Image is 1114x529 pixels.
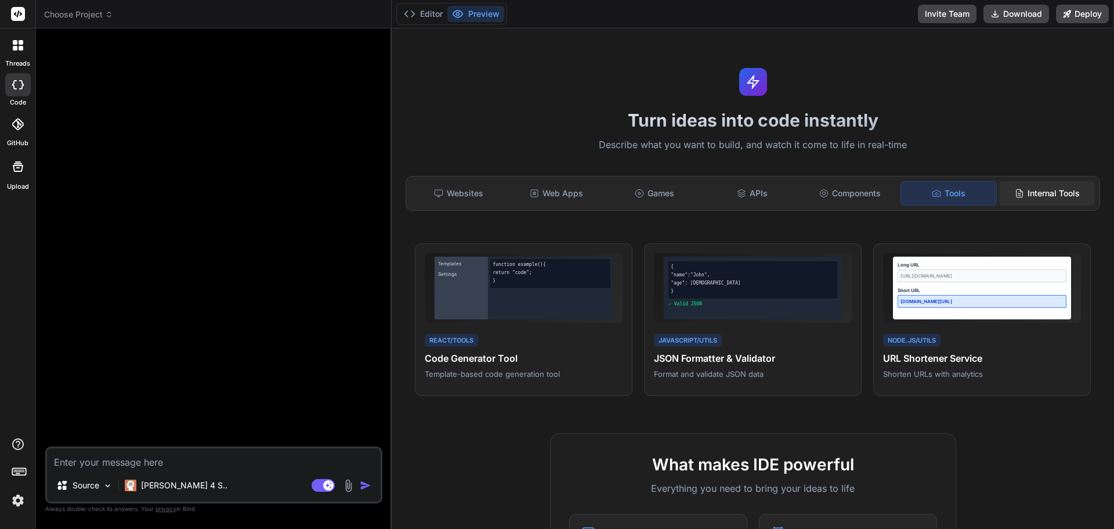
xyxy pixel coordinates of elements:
[411,181,507,206] div: Websites
[493,269,608,276] div: return "code";
[425,334,478,347] div: React/Tools
[5,59,30,69] label: threads
[103,481,113,491] img: Pick Models
[654,351,852,365] h4: JSON Formatter & Validator
[607,181,703,206] div: Games
[671,288,835,295] div: }
[883,334,941,347] div: Node.js/Utils
[141,480,227,491] p: [PERSON_NAME] 4 S..
[399,110,1107,131] h1: Turn ideas into code instantly
[704,181,800,206] div: APIs
[425,351,623,365] h4: Code Generator Tool
[7,182,29,192] label: Upload
[155,505,176,512] span: privacy
[10,98,26,107] label: code
[8,491,28,510] img: settings
[898,287,1066,294] div: Short URL
[671,272,835,279] div: "name":"John",
[983,5,1049,23] button: Download
[493,278,608,285] div: }
[360,480,371,491] img: icon
[493,261,608,268] div: function example() {
[671,264,835,271] div: {
[668,301,837,308] div: ✓ Valid JSON
[898,269,1066,282] div: [URL][DOMAIN_NAME]
[399,138,1107,153] p: Describe what you want to build, and watch it come to life in real-time
[425,369,623,379] p: Template-based code generation tool
[1056,5,1109,23] button: Deploy
[918,5,976,23] button: Invite Team
[569,452,937,477] h2: What makes IDE powerful
[999,181,1095,206] div: Internal Tools
[509,181,605,206] div: Web Apps
[73,480,99,491] p: Source
[437,269,486,279] div: Settings
[447,6,504,22] button: Preview
[802,181,898,206] div: Components
[45,503,382,514] p: Always double-check its answers. Your in Bind
[569,481,937,495] p: Everything you need to bring your ideas to life
[900,181,997,206] div: Tools
[898,295,1066,308] div: [DOMAIN_NAME][URL]
[399,6,447,22] button: Editor
[654,334,722,347] div: JavaScript/Utils
[44,9,113,20] span: Choose Project
[125,480,136,491] img: Claude 4 Sonnet
[883,351,1081,365] h4: URL Shortener Service
[898,261,1066,268] div: Long URL
[7,138,28,148] label: GitHub
[883,369,1081,379] p: Shorten URLs with analytics
[437,259,486,268] div: Templates
[671,280,835,287] div: "age": [DEMOGRAPHIC_DATA]
[342,479,355,492] img: attachment
[654,369,852,379] p: Format and validate JSON data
